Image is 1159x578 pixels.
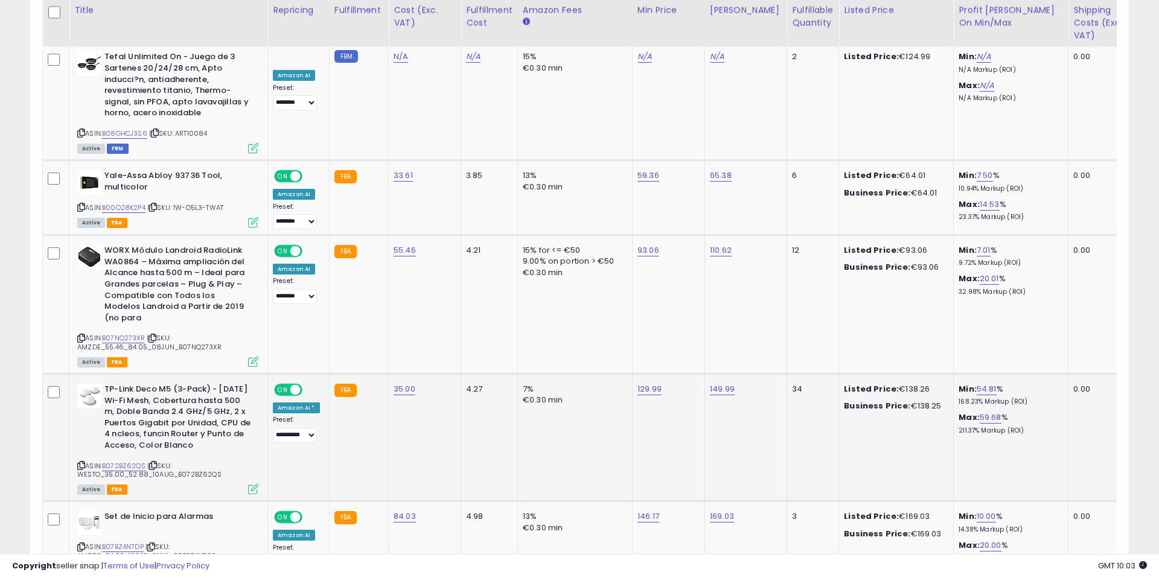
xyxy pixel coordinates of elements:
[275,512,290,522] span: ON
[959,427,1059,435] p: 211.37% Markup (ROI)
[273,203,320,230] div: Preset:
[959,384,1059,406] div: %
[844,510,899,522] b: Listed Price:
[104,245,251,326] b: WORX Módulo Landroid RadioLink WA0864 – Máxima ampliación del Alcance hasta 500 m – Ideal para Gr...
[103,560,155,571] a: Terms of Use
[12,560,56,571] strong: Copyright
[466,245,508,256] div: 4.21
[844,261,910,273] b: Business Price:
[977,51,991,63] a: N/A
[959,383,977,395] b: Min:
[334,4,383,16] div: Fulfillment
[523,182,623,192] div: €0.30 min
[637,244,659,256] a: 93.06
[977,383,997,395] a: 54.81
[844,511,944,522] div: €169.03
[959,412,1059,434] div: %
[104,170,251,195] b: Yale-Assa Abloy 93736 Tool, multicolor
[637,383,662,395] a: 129.99
[959,66,1059,74] p: N/A Markup (ROI)
[301,171,320,182] span: OFF
[334,50,358,63] small: FBM
[394,170,413,182] a: 33.61
[959,80,980,91] b: Max:
[710,170,732,182] a: 65.38
[792,245,829,256] div: 12
[844,188,944,198] div: €64.01
[77,357,105,367] span: All listings currently available for purchase on Amazon
[959,398,1059,406] p: 168.23% Markup (ROI)
[107,484,127,495] span: FBA
[12,561,209,572] div: seller snap | |
[844,170,944,181] div: €64.01
[844,400,910,411] b: Business Price:
[77,511,101,535] img: 3154RYmiVeL._SL40_.jpg
[792,384,829,395] div: 34
[977,244,991,256] a: 7.01
[334,170,357,183] small: FBA
[980,273,999,285] a: 20.01
[523,4,627,16] div: Amazon Fees
[394,510,416,522] a: 84.03
[844,4,948,16] div: Listed Price
[959,539,980,551] b: Max:
[792,511,829,522] div: 3
[523,395,623,405] div: €0.30 min
[77,170,101,194] img: 31-LpjkHEpL._SL40_.jpg
[273,402,320,413] div: Amazon AI *
[637,51,652,63] a: N/A
[844,245,944,256] div: €93.06
[959,4,1063,29] div: Profit [PERSON_NAME] on Min/Max
[710,4,782,16] div: [PERSON_NAME]
[523,511,623,522] div: 13%
[959,273,980,284] b: Max:
[959,199,1059,221] div: %
[710,510,734,522] a: 169.03
[104,51,251,121] b: Tefal Unlimited On - Juego de 3 Sartenes 20/24/28 cm, Apto inducci?n, antiadherente, revestimient...
[844,528,910,539] b: Business Price:
[301,512,320,522] span: OFF
[102,129,147,139] a: B08GHCJ3S6
[959,170,977,181] b: Min:
[394,383,415,395] a: 35.00
[334,511,357,524] small: FBA
[844,262,944,273] div: €93.06
[301,246,320,256] span: OFF
[637,510,659,522] a: 146.17
[959,170,1059,192] div: %
[710,244,732,256] a: 110.62
[1073,4,1135,42] div: Shipping Costs (Exc. VAT)
[334,384,357,397] small: FBA
[710,51,724,63] a: N/A
[273,416,320,443] div: Preset:
[959,198,980,210] b: Max:
[844,244,899,256] b: Listed Price:
[149,129,208,138] span: | SKU: ART10084
[844,401,944,411] div: €138.25
[959,51,977,62] b: Min:
[959,288,1059,296] p: 32.98% Markup (ROI)
[466,170,508,181] div: 3.85
[523,522,623,533] div: €0.30 min
[792,4,834,29] div: Fulfillable Quantity
[275,385,290,395] span: ON
[394,4,456,29] div: Cost (Exc. VAT)
[107,144,129,154] span: FBM
[275,246,290,256] span: ON
[104,384,251,454] b: TP-Link Deco M5 (3-Pack) - [DATE] Wi-Fi Mesh, Cobertura hasta 500 m, Doble Banda 2.4 GHz/5 GHz, 2...
[792,51,829,62] div: 2
[959,526,1059,534] p: 14.38% Markup (ROI)
[394,51,408,63] a: N/A
[77,333,222,351] span: | SKU: AMZDE_55.46_84.05_08JUN_B07NQ273XR
[273,4,324,16] div: Repricing
[77,245,101,269] img: 31bXXyB2WbL._SL40_.jpg
[980,198,1000,211] a: 14.53
[1073,51,1131,62] div: 0.00
[844,383,899,395] b: Listed Price:
[77,484,105,495] span: All listings currently available for purchase on Amazon
[77,51,101,75] img: 31ghXFyk6VL._SL40_.jpg
[77,144,105,154] span: All listings currently available for purchase on Amazon
[77,170,258,226] div: ASIN:
[523,245,623,256] div: 15% for <= €50
[107,357,127,367] span: FBA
